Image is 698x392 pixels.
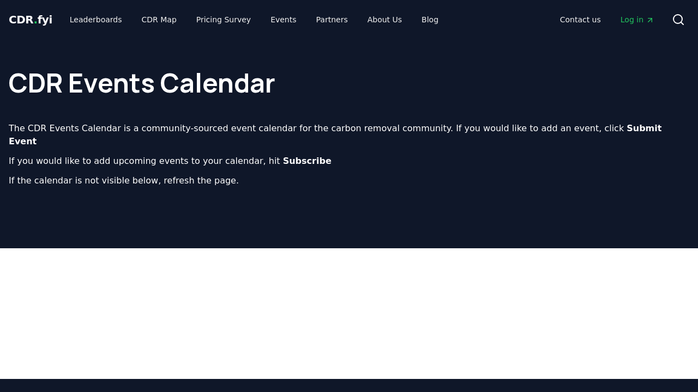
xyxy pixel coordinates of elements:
a: Partners [308,10,357,29]
a: Blog [413,10,447,29]
b: Subscribe [283,156,332,166]
nav: Main [551,10,663,29]
span: Log in [621,14,654,25]
a: Leaderboards [61,10,131,29]
a: CDR Map [133,10,185,29]
nav: Main [61,10,447,29]
p: If the calendar is not visible below, refresh the page. [9,174,689,187]
a: Contact us [551,10,610,29]
a: Pricing Survey [188,10,260,29]
a: Log in [612,10,663,29]
a: Events [262,10,305,29]
span: CDR fyi [9,13,52,26]
span: . [34,13,38,26]
a: CDR.fyi [9,12,52,27]
p: If you would like to add upcoming events to your calendar, hit [9,155,689,168]
h1: CDR Events Calendar [9,48,689,96]
a: About Us [359,10,411,29]
p: The CDR Events Calendar is a community-sourced event calendar for the carbon removal community. I... [9,122,689,148]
